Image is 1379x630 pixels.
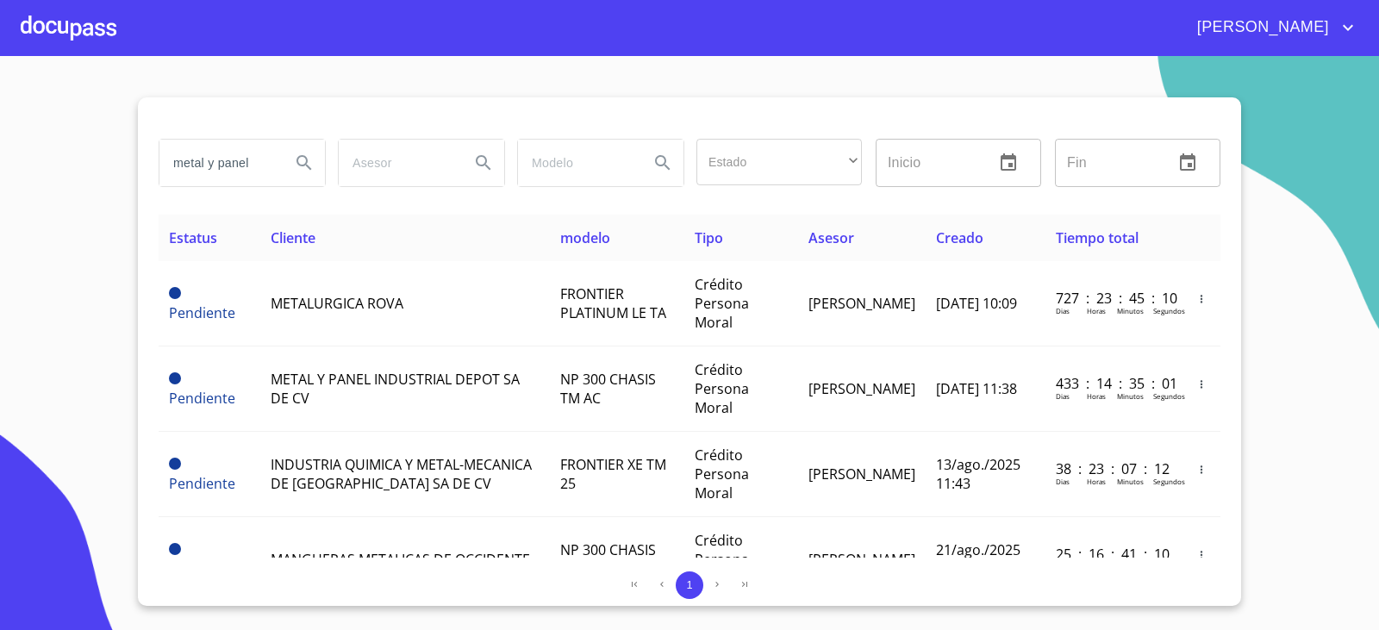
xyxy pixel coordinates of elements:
span: Crédito Persona Moral [695,360,749,417]
div: ​ [696,139,862,185]
p: Horas [1087,477,1106,486]
span: Tiempo total [1056,228,1139,247]
span: MANGUERAS METALICAS DE OCCIDENTE [271,550,530,569]
p: Segundos [1153,391,1185,401]
span: Pendiente [169,287,181,299]
span: Pendiente [169,474,235,493]
span: Crédito Persona Moral [695,446,749,502]
span: METALURGICA ROVA [271,294,403,313]
span: 1 [686,578,692,591]
button: Search [463,142,504,184]
span: Pendiente [169,389,235,408]
button: Search [284,142,325,184]
span: FRONTIER PLATINUM LE TA [560,284,666,322]
p: Dias [1056,477,1070,486]
span: Estatus [169,228,217,247]
input: search [159,140,277,186]
span: [PERSON_NAME] [1184,14,1338,41]
span: Asesor [808,228,854,247]
span: FRONTIER XE TM 25 [560,455,666,493]
p: Dias [1056,306,1070,315]
span: [PERSON_NAME] [808,465,915,483]
span: INDUSTRIA QUIMICA Y METAL-MECANICA DE [GEOGRAPHIC_DATA] SA DE CV [271,455,532,493]
p: 38 : 23 : 07 : 12 [1056,459,1172,478]
p: 433 : 14 : 35 : 01 [1056,374,1172,393]
p: Minutos [1117,477,1144,486]
p: Horas [1087,391,1106,401]
span: Crédito Persona Moral [695,275,749,332]
span: 21/ago./2025 13:05 [936,540,1020,578]
span: NP 300 CHASIS TM AC VDC 25 [560,540,656,578]
input: search [339,140,456,186]
button: account of current user [1184,14,1358,41]
span: Pendiente [169,543,181,555]
p: Segundos [1153,477,1185,486]
p: Dias [1056,391,1070,401]
span: Tipo [695,228,723,247]
span: 13/ago./2025 11:43 [936,455,1020,493]
p: 727 : 23 : 45 : 10 [1056,289,1172,308]
span: [PERSON_NAME] [808,379,915,398]
span: NP 300 CHASIS TM AC [560,370,656,408]
p: Horas [1087,306,1106,315]
p: Minutos [1117,391,1144,401]
span: [PERSON_NAME] [808,550,915,569]
span: [DATE] 11:38 [936,379,1017,398]
span: [PERSON_NAME] [808,294,915,313]
span: Cliente [271,228,315,247]
button: Search [642,142,683,184]
span: Creado [936,228,983,247]
span: Pendiente [169,458,181,470]
p: Segundos [1153,306,1185,315]
input: search [518,140,635,186]
span: METAL Y PANEL INDUSTRIAL DEPOT SA DE CV [271,370,520,408]
span: Crédito Persona Moral [695,531,749,588]
span: Pendiente [169,303,235,322]
span: [DATE] 10:09 [936,294,1017,313]
button: 1 [676,571,703,599]
p: 25 : 16 : 41 : 10 [1056,545,1172,564]
span: modelo [560,228,610,247]
p: Minutos [1117,306,1144,315]
span: Pendiente [169,372,181,384]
